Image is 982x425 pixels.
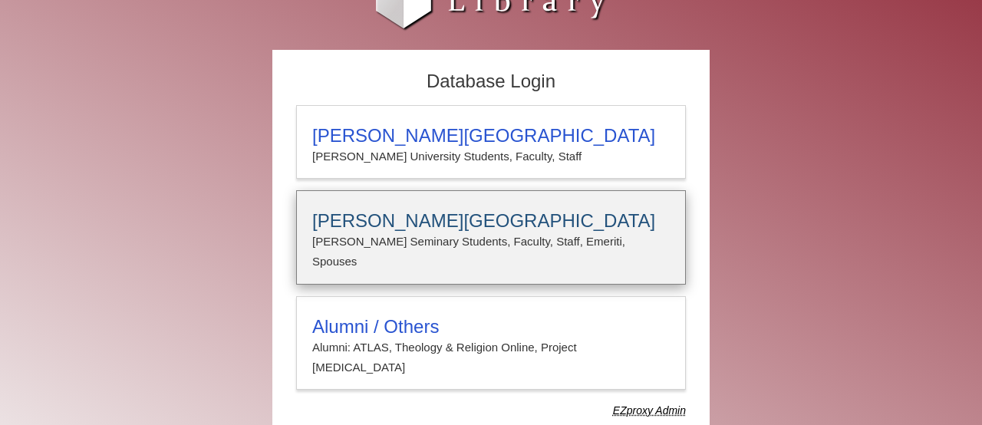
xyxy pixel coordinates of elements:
[312,147,670,166] p: [PERSON_NAME] University Students, Faculty, Staff
[613,404,686,417] dfn: Use Alumni login
[312,338,670,378] p: Alumni: ATLAS, Theology & Religion Online, Project [MEDICAL_DATA]
[312,316,670,338] h3: Alumni / Others
[296,105,686,179] a: [PERSON_NAME][GEOGRAPHIC_DATA][PERSON_NAME] University Students, Faculty, Staff
[296,190,686,285] a: [PERSON_NAME][GEOGRAPHIC_DATA][PERSON_NAME] Seminary Students, Faculty, Staff, Emeriti, Spouses
[288,66,694,97] h2: Database Login
[312,125,670,147] h3: [PERSON_NAME][GEOGRAPHIC_DATA]
[312,210,670,232] h3: [PERSON_NAME][GEOGRAPHIC_DATA]
[312,232,670,272] p: [PERSON_NAME] Seminary Students, Faculty, Staff, Emeriti, Spouses
[312,316,670,378] summary: Alumni / OthersAlumni: ATLAS, Theology & Religion Online, Project [MEDICAL_DATA]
